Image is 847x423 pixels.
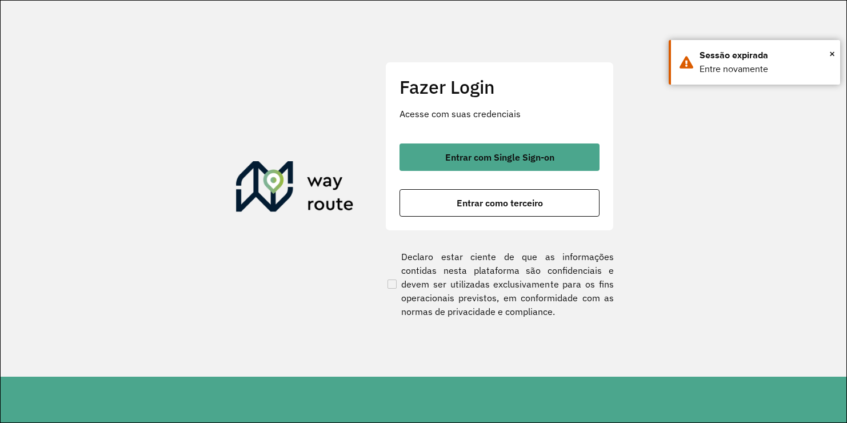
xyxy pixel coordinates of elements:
[236,161,354,216] img: Roteirizador AmbevTech
[385,250,614,318] label: Declaro estar ciente de que as informações contidas nesta plataforma são confidenciais e devem se...
[399,189,600,217] button: button
[399,76,600,98] h2: Fazer Login
[829,45,835,62] button: Close
[700,62,832,76] div: Entre novamente
[700,49,832,62] div: Sessão expirada
[399,107,600,121] p: Acesse com suas credenciais
[399,143,600,171] button: button
[829,45,835,62] span: ×
[445,153,554,162] span: Entrar com Single Sign-on
[457,198,543,207] span: Entrar como terceiro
